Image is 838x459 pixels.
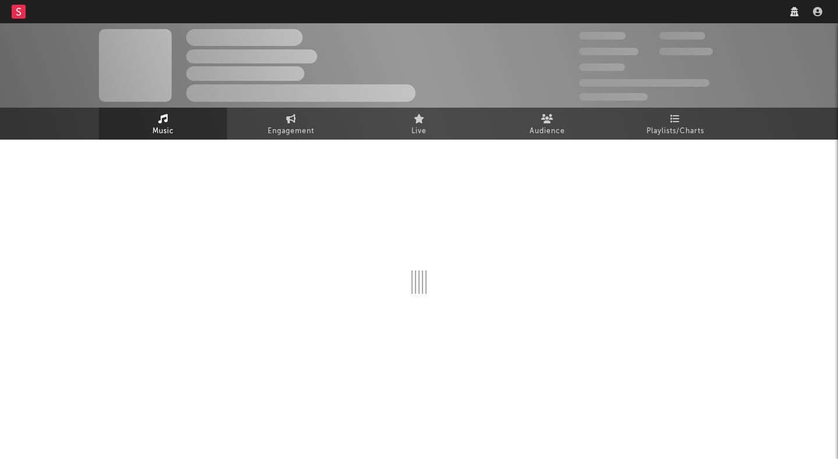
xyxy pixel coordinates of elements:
a: Audience [483,108,611,140]
span: 50,000,000 Monthly Listeners [579,79,709,87]
span: 100,000 [659,32,705,40]
a: Music [99,108,227,140]
span: Music [152,124,174,138]
span: Playlists/Charts [647,124,704,138]
span: Live [411,124,427,138]
a: Engagement [227,108,355,140]
span: 50,000,000 [579,48,638,55]
span: Jump Score: 85.0 [579,93,648,101]
a: Live [355,108,483,140]
span: 300,000 [579,32,626,40]
a: Playlists/Charts [611,108,739,140]
span: 1,000,000 [659,48,713,55]
span: Engagement [268,124,314,138]
span: Audience [530,124,565,138]
span: 100,000 [579,63,625,71]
